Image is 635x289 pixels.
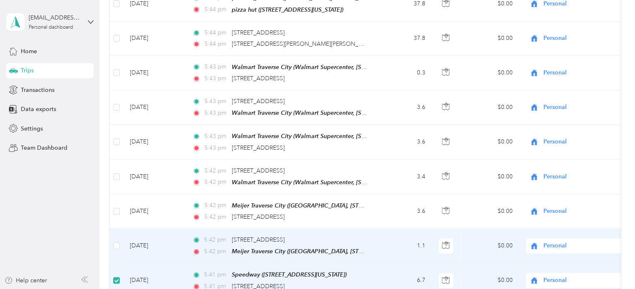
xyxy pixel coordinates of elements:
[204,166,228,175] span: 5:42 pm
[204,97,228,106] span: 5:43 pm
[232,98,285,105] span: [STREET_ADDRESS]
[123,22,186,56] td: [DATE]
[204,270,228,279] span: 5:41 pm
[543,172,620,181] span: Personal
[461,160,519,194] td: $0.00
[232,144,285,151] span: [STREET_ADDRESS]
[21,86,55,94] span: Transactions
[204,74,228,83] span: 5:43 pm
[21,143,67,152] span: Team Dashboard
[204,28,228,37] span: 5:44 pm
[204,40,228,49] span: 5:44 pm
[232,64,535,71] span: Walmart Traverse City (Walmart Supercenter, [STREET_ADDRESS] , [GEOGRAPHIC_DATA], [GEOGRAPHIC_DATA])
[204,247,228,256] span: 5:42 pm
[232,40,377,47] span: [STREET_ADDRESS][PERSON_NAME][PERSON_NAME]
[29,13,81,22] div: [EMAIL_ADDRESS][DOMAIN_NAME]
[232,248,529,255] span: Meijer Traverse City ([GEOGRAPHIC_DATA], [STREET_ADDRESS] , [GEOGRAPHIC_DATA], [GEOGRAPHIC_DATA])
[123,125,186,159] td: [DATE]
[377,160,432,194] td: 3.4
[377,229,432,263] td: 1.1
[204,212,228,222] span: 5:42 pm
[204,178,228,187] span: 5:42 pm
[543,137,620,146] span: Personal
[204,109,228,118] span: 5:43 pm
[377,194,432,229] td: 3.6
[204,201,228,210] span: 5:42 pm
[123,90,186,125] td: [DATE]
[461,56,519,90] td: $0.00
[461,194,519,229] td: $0.00
[204,143,228,153] span: 5:43 pm
[5,276,47,285] button: Help center
[461,125,519,159] td: $0.00
[123,56,186,90] td: [DATE]
[543,34,620,43] span: Personal
[543,276,620,285] span: Personal
[543,103,620,112] span: Personal
[232,133,535,140] span: Walmart Traverse City (Walmart Supercenter, [STREET_ADDRESS] , [GEOGRAPHIC_DATA], [GEOGRAPHIC_DATA])
[588,242,635,289] iframe: Everlance-gr Chat Button Frame
[232,6,343,13] span: pizza hut ([STREET_ADDRESS][US_STATE])
[232,167,285,174] span: [STREET_ADDRESS]
[204,5,228,14] span: 5:44 pm
[204,235,228,245] span: 5:42 pm
[461,90,519,125] td: $0.00
[543,68,620,77] span: Personal
[232,75,285,82] span: [STREET_ADDRESS]
[461,229,519,263] td: $0.00
[204,132,228,141] span: 5:43 pm
[21,47,37,56] span: Home
[232,29,285,36] span: [STREET_ADDRESS]
[543,207,620,216] span: Personal
[377,56,432,90] td: 0.3
[232,179,535,186] span: Walmart Traverse City (Walmart Supercenter, [STREET_ADDRESS] , [GEOGRAPHIC_DATA], [GEOGRAPHIC_DATA])
[232,202,529,209] span: Meijer Traverse City ([GEOGRAPHIC_DATA], [STREET_ADDRESS] , [GEOGRAPHIC_DATA], [GEOGRAPHIC_DATA])
[232,213,285,220] span: [STREET_ADDRESS]
[204,62,228,72] span: 5:43 pm
[21,66,34,75] span: Trips
[377,22,432,56] td: 37.8
[461,22,519,56] td: $0.00
[377,90,432,125] td: 3.6
[21,124,43,133] span: Settings
[21,105,56,114] span: Data exports
[123,160,186,194] td: [DATE]
[232,236,285,243] span: [STREET_ADDRESS]
[543,241,620,250] span: Personal
[123,194,186,229] td: [DATE]
[232,271,347,278] span: Speedway ([STREET_ADDRESS][US_STATE])
[232,109,535,116] span: Walmart Traverse City (Walmart Supercenter, [STREET_ADDRESS] , [GEOGRAPHIC_DATA], [GEOGRAPHIC_DATA])
[377,125,432,159] td: 3.6
[123,229,186,263] td: [DATE]
[29,25,73,30] div: Personal dashboard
